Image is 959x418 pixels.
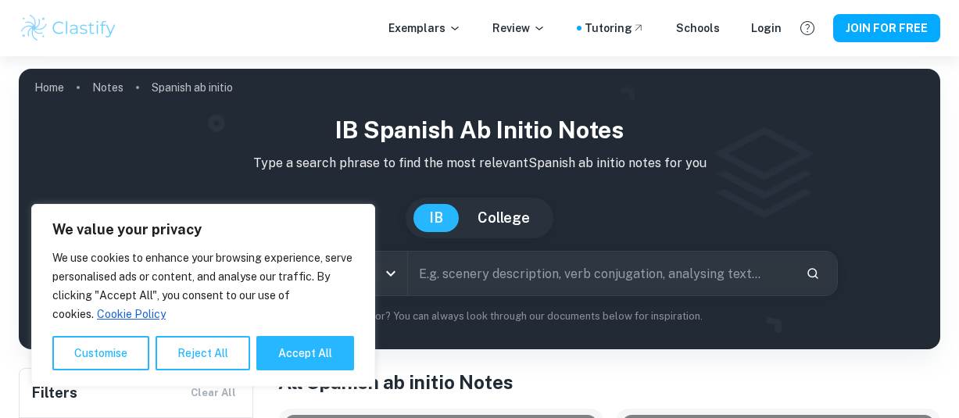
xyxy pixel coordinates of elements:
a: Schools [676,20,720,37]
button: Search [800,260,826,287]
a: Tutoring [585,20,645,37]
h6: Filters [32,382,77,404]
img: Clastify logo [19,13,118,44]
p: We value your privacy [52,220,354,239]
button: Reject All [156,336,250,370]
h1: IB Spanish ab initio Notes [31,113,928,148]
a: Cookie Policy [96,307,166,321]
button: Customise [52,336,149,370]
a: Login [751,20,782,37]
button: Help and Feedback [794,15,821,41]
button: IB [413,204,459,232]
button: College [462,204,546,232]
a: Home [34,77,64,98]
a: Notes [92,77,123,98]
p: Not sure what to search for? You can always look through our documents below for inspiration. [31,309,928,324]
input: E.g. scenery description, verb conjugation, analysing text... [408,252,793,295]
img: profile cover [19,69,940,349]
p: Review [492,20,546,37]
div: We value your privacy [31,204,375,387]
p: Spanish ab initio [152,79,233,96]
button: Open [380,263,402,284]
p: Type a search phrase to find the most relevant Spanish ab initio notes for you [31,154,928,173]
p: Exemplars [388,20,461,37]
h1: All Spanish ab initio Notes [278,368,940,396]
button: Accept All [256,336,354,370]
p: We use cookies to enhance your browsing experience, serve personalised ads or content, and analys... [52,248,354,323]
button: JOIN FOR FREE [833,14,940,42]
